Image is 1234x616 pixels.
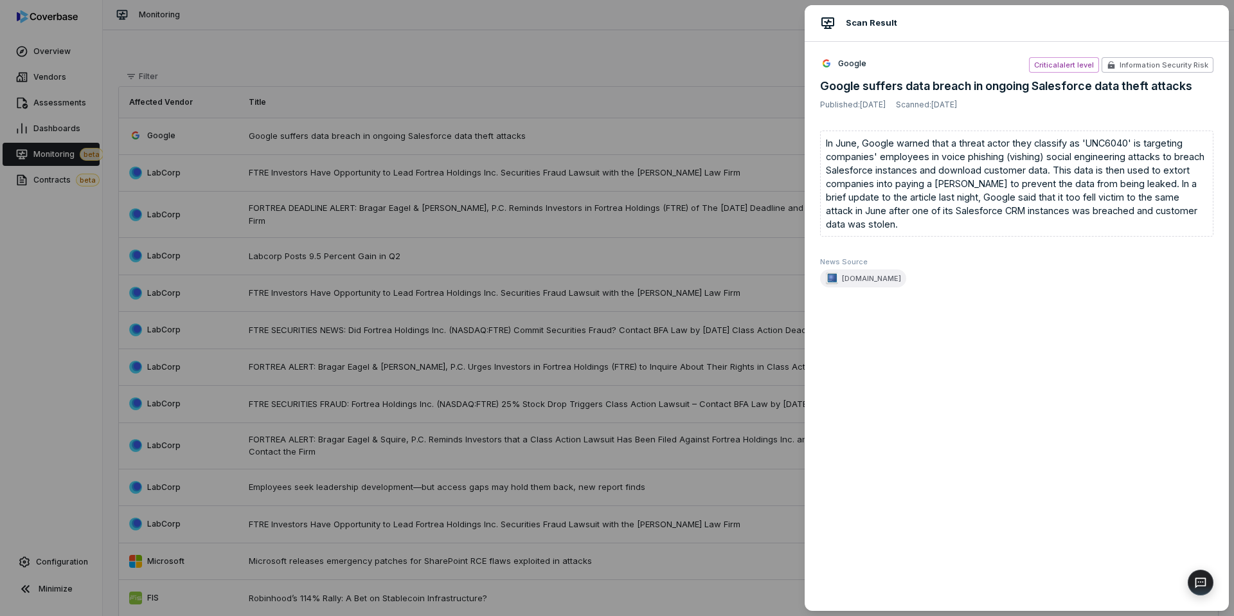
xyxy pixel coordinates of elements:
[820,100,886,110] span: Published: [DATE]
[825,272,838,285] img: faviconV2
[1120,60,1208,70] span: Information Security Risk
[896,100,957,110] span: Scanned: [DATE]
[846,17,897,30] span: Scan Result
[820,257,1213,267] span: News Source
[820,78,1213,95] span: Google suffers data breach in ongoing Salesforce data theft attacks
[838,59,866,69] span: Google
[820,131,1213,237] div: In June, Google warned that a threat actor they classify as 'UNC6040' is targeting companies' emp...
[842,273,901,284] a: [DOMAIN_NAME]
[820,57,866,73] a: https://google.com/Google
[1034,60,1095,69] span: Critical alert level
